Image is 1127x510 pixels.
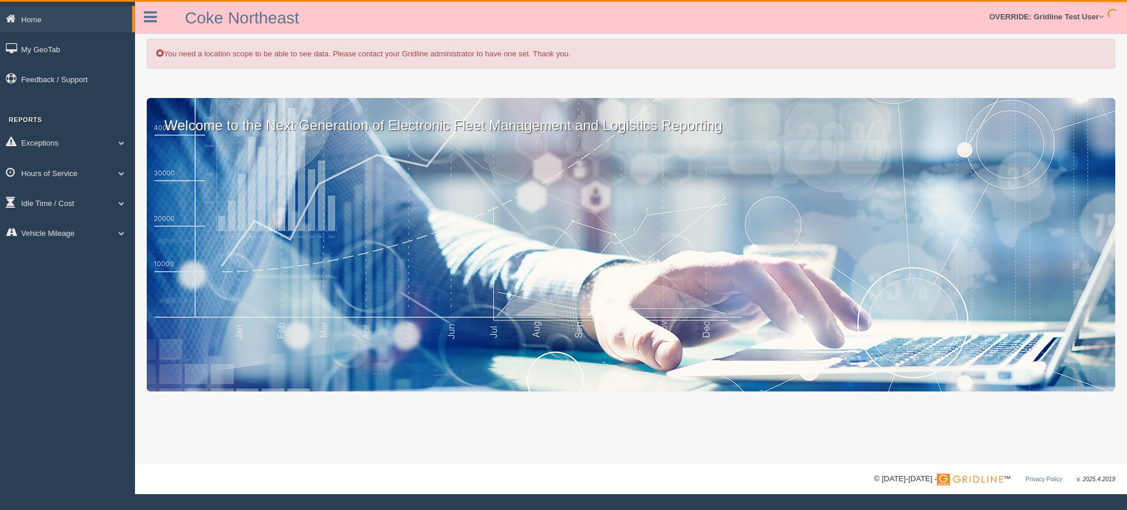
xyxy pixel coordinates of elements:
span: v. 2025.4.2019 [1077,476,1115,482]
div: © [DATE]-[DATE] - ™ [874,473,1115,485]
a: Coke Northeast [185,9,299,27]
div: You need a location scope to be able to see data. Please contact your Gridline administrator to h... [147,39,1115,69]
a: Privacy Policy [1025,476,1062,482]
img: Gridline [937,474,1003,485]
p: Welcome to the Next Generation of Electronic Fleet Management and Logistics Reporting [147,98,1115,136]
